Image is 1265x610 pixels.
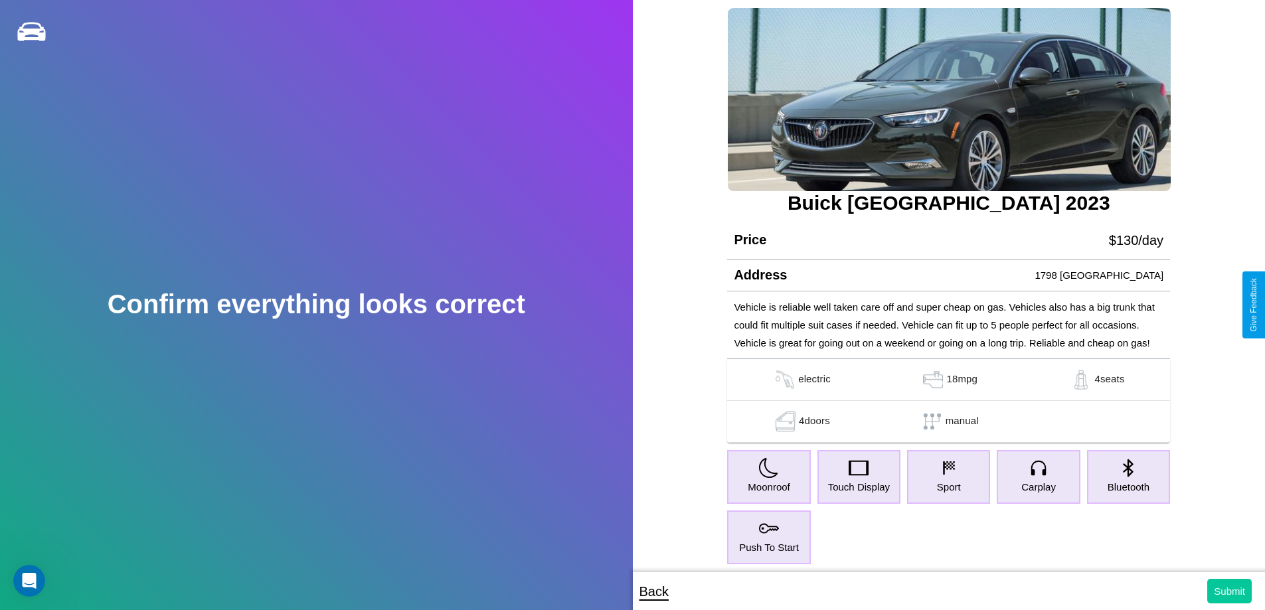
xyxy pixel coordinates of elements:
img: gas [920,370,946,390]
p: manual [946,412,979,431]
iframe: Intercom live chat [13,565,45,597]
p: electric [798,370,831,390]
p: $ 130 /day [1109,228,1163,252]
button: Submit [1207,579,1252,603]
h4: Address [734,267,787,283]
img: gas [772,412,799,431]
h3: Buick [GEOGRAPHIC_DATA] 2023 [727,192,1170,214]
p: 1798 [GEOGRAPHIC_DATA] [1035,266,1163,284]
p: 4 seats [1094,370,1124,390]
table: simple table [727,359,1170,443]
h4: Price [734,232,766,248]
p: Bluetooth [1108,478,1149,496]
p: Back [639,579,669,603]
p: Touch Display [828,478,890,496]
p: 4 doors [799,412,830,431]
p: Sport [937,478,961,496]
p: Vehicle is reliable well taken care off and super cheap on gas. Vehicles also has a big trunk tha... [734,298,1163,352]
p: Push To Start [739,538,799,556]
div: Give Feedback [1249,278,1258,332]
img: gas [772,370,798,390]
p: Carplay [1021,478,1056,496]
h2: Confirm everything looks correct [108,289,525,319]
p: 18 mpg [946,370,977,390]
p: Moonroof [748,478,790,496]
img: gas [1068,370,1094,390]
